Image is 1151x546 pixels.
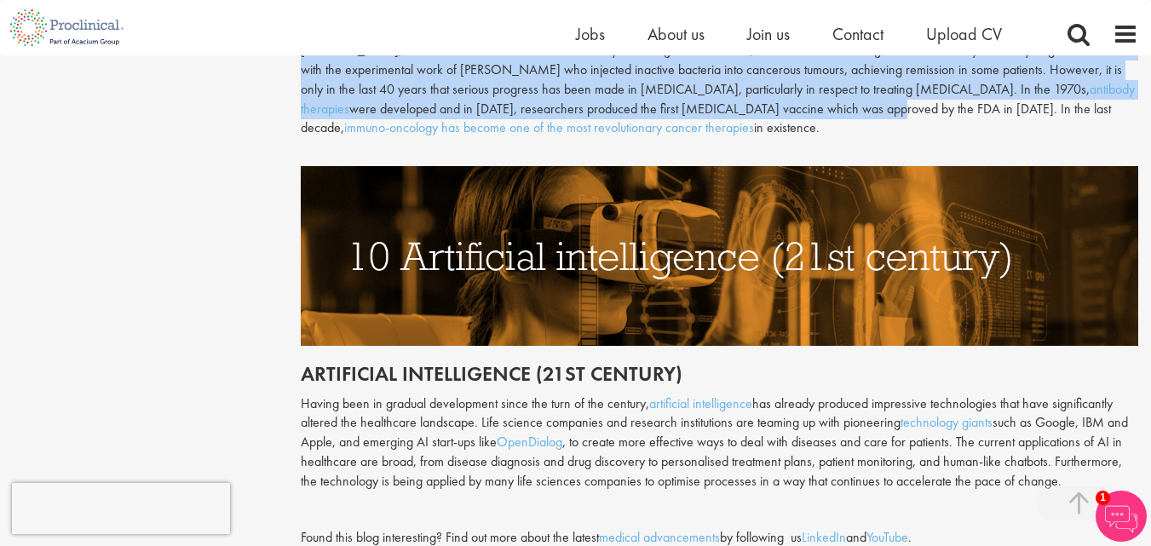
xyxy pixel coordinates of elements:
[576,23,605,45] a: Jobs
[301,166,1138,346] img: Artificial Intelligence (21st century)
[1096,491,1110,505] span: 1
[497,433,562,451] a: OpenDialog
[647,23,705,45] a: About us
[301,394,1138,491] p: Having been in gradual development since the turn of the century, has already produced impressive...
[1096,491,1147,542] img: Chatbot
[12,483,230,534] iframe: reCAPTCHA
[301,80,1135,118] a: antibody therapies
[344,118,754,136] a: immuno-oncology has become one of the most revolutionary cancer therapies
[832,23,883,45] a: Contact
[866,528,908,546] a: YouTube
[747,23,790,45] a: Join us
[802,528,846,546] a: LinkedIn
[301,41,1138,138] div: [MEDICAL_DATA], a treatment that stimulates the immune system to fight off a disease, has been in...
[926,23,1002,45] a: Upload CV
[649,394,752,412] a: artificial intelligence
[599,528,720,546] a: medical advancements
[301,363,1138,385] h2: Artificial intelligence (21st century)
[901,413,993,431] a: technology giants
